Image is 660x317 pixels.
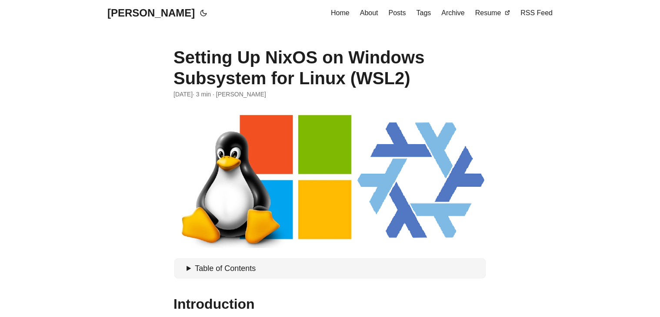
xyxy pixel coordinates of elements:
span: RSS Feed [520,9,553,17]
div: · 3 min · [PERSON_NAME] [173,89,487,99]
span: Archive [441,9,464,17]
h2: Introduction [173,296,487,312]
span: Tags [417,9,431,17]
span: About [360,9,378,17]
span: Posts [389,9,406,17]
summary: Table of Contents [187,262,482,275]
span: Table of Contents [195,264,256,273]
span: Resume [475,9,501,17]
span: Home [331,9,350,17]
span: 2024-12-17 21:31:58 -0500 -0500 [173,89,193,99]
h1: Setting Up NixOS on Windows Subsystem for Linux (WSL2) [173,47,487,89]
